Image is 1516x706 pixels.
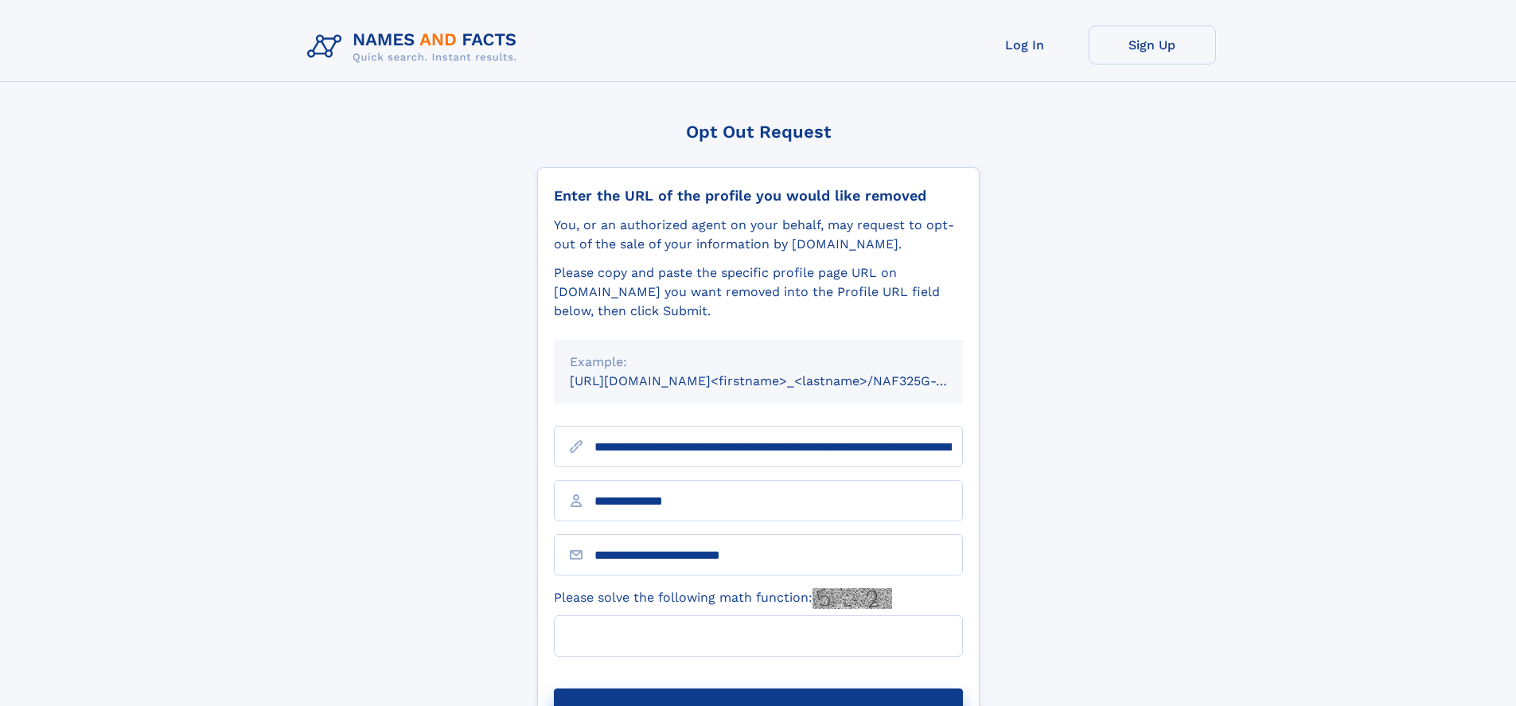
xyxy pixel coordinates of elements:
[554,187,963,205] div: Enter the URL of the profile you would like removed
[570,353,947,372] div: Example:
[301,25,530,68] img: Logo Names and Facts
[554,588,892,609] label: Please solve the following math function:
[554,216,963,254] div: You, or an authorized agent on your behalf, may request to opt-out of the sale of your informatio...
[537,122,980,142] div: Opt Out Request
[1089,25,1216,64] a: Sign Up
[570,373,993,388] small: [URL][DOMAIN_NAME]<firstname>_<lastname>/NAF325G-xxxxxxxx
[961,25,1089,64] a: Log In
[554,263,963,321] div: Please copy and paste the specific profile page URL on [DOMAIN_NAME] you want removed into the Pr...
